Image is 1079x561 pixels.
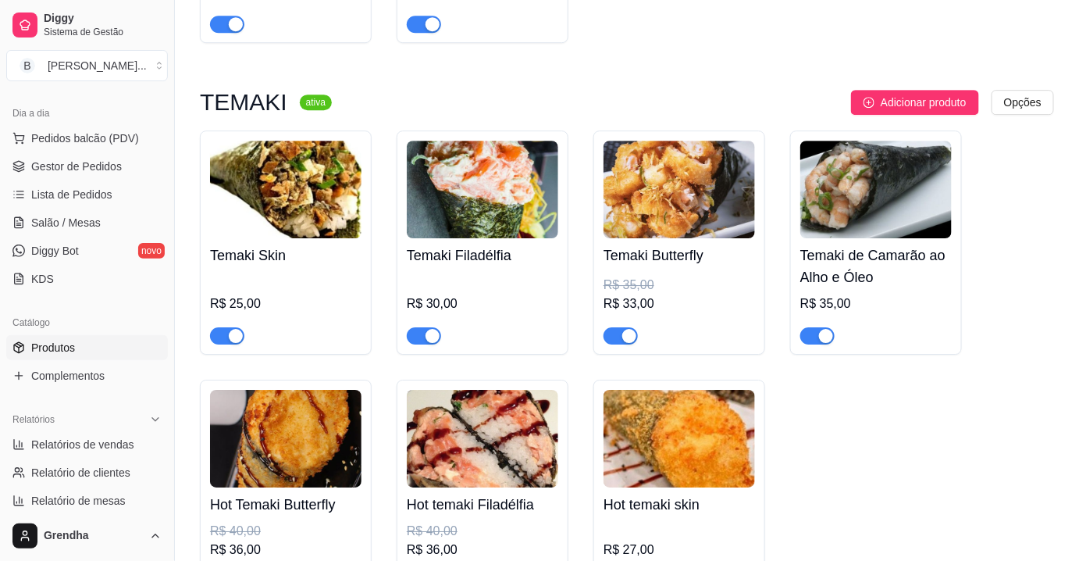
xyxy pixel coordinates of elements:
span: B [20,58,35,73]
a: Salão / Mesas [6,210,168,235]
img: product-image [210,141,361,238]
span: Diggy Bot [31,243,79,259]
span: Grendha [44,529,143,543]
span: Relatórios [12,413,55,426]
span: Complementos [31,368,105,384]
h4: Hot temaki skin [604,494,755,516]
h4: Hot temaki Filadélfia [407,494,558,516]
h4: Temaki Filadélfia [407,245,558,266]
a: Complementos [6,363,168,388]
div: R$ 36,00 [407,541,558,559]
div: R$ 27,00 [604,541,755,559]
h4: Temaki de Camarão ao Alho e Óleo [800,245,952,288]
button: Pedidos balcão (PDV) [6,126,168,151]
span: KDS [31,271,54,287]
img: product-image [407,141,558,238]
img: product-image [407,390,558,488]
a: KDS [6,266,168,291]
span: plus-circle [864,97,874,108]
a: Relatório de clientes [6,460,168,485]
span: Relatório de mesas [31,493,126,509]
div: Dia a dia [6,101,168,126]
a: Diggy Botnovo [6,238,168,263]
span: Diggy [44,12,162,26]
span: Sistema de Gestão [44,26,162,38]
span: Pedidos balcão (PDV) [31,130,139,146]
a: Gestor de Pedidos [6,154,168,179]
a: Lista de Pedidos [6,182,168,207]
div: Catálogo [6,310,168,335]
button: Opções [992,90,1054,115]
span: Relatório de clientes [31,465,130,481]
span: Produtos [31,340,75,356]
div: R$ 36,00 [210,541,361,559]
span: Lista de Pedidos [31,187,112,202]
div: R$ 40,00 [407,522,558,541]
span: Gestor de Pedidos [31,159,122,174]
img: product-image [604,390,755,488]
h3: TEMAKI [200,93,287,112]
a: DiggySistema de Gestão [6,6,168,44]
img: product-image [604,141,755,238]
img: product-image [210,390,361,488]
div: R$ 33,00 [604,295,755,313]
button: Select a team [6,50,168,81]
div: R$ 35,00 [800,295,952,313]
div: R$ 40,00 [210,522,361,541]
a: Relatório de mesas [6,488,168,513]
a: Produtos [6,335,168,360]
a: Relatórios de vendas [6,432,168,457]
div: R$ 25,00 [210,295,361,313]
sup: ativa [300,95,332,110]
h4: Temaki Skin [210,245,361,266]
div: R$ 30,00 [407,295,558,313]
img: product-image [800,141,952,238]
span: Adicionar produto [881,94,967,111]
span: Salão / Mesas [31,215,101,230]
h4: Hot Temaki Butterfly [210,494,361,516]
span: Relatórios de vendas [31,437,134,452]
div: [PERSON_NAME] ... [48,58,147,73]
span: Opções [1004,94,1042,111]
button: Adicionar produto [851,90,979,115]
div: R$ 35,00 [604,276,755,295]
h4: Temaki Butterfly [604,245,755,266]
button: Grendha [6,517,168,555]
